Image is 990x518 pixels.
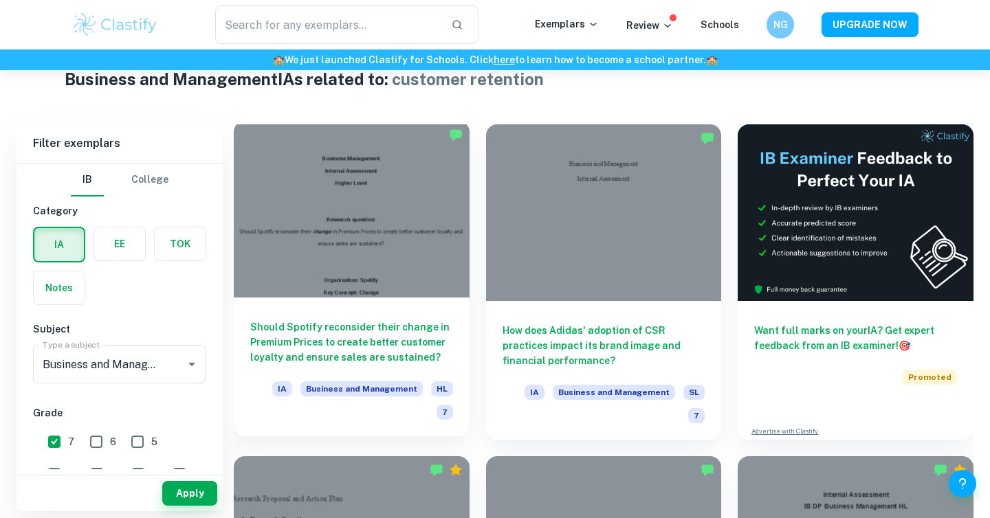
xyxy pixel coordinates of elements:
[553,385,675,400] span: Business and Management
[431,381,453,396] span: HL
[71,164,168,196] div: Filter type choice
[182,354,201,374] button: Open
[701,131,714,145] img: Marked
[193,466,197,482] span: 1
[449,128,463,142] img: Marked
[155,227,206,260] button: TOK
[953,463,967,477] div: Premium
[234,124,470,440] a: Should Spotify reconsider their change in Premium Prices to create better customer loyalty and en...
[16,124,223,163] h6: Filter exemplars
[751,427,818,436] a: Advertise with Clastify
[688,408,705,423] span: 7
[683,385,705,400] span: SL
[215,5,440,44] input: Search for any exemplars...
[535,16,599,32] p: Exemplars
[65,67,926,91] h1: Business and Management IAs related to:
[34,228,84,261] button: IA
[949,470,976,497] button: Help and Feedback
[131,164,168,196] button: College
[3,52,987,67] h6: We just launched Clastify for Schools. Click to learn how to become a school partner.
[34,271,85,304] button: Notes
[94,227,145,260] button: EE
[738,124,973,440] a: Want full marks on yourIA? Get expert feedback from an IB examiner!PromotedAdvertise with Clastify
[68,434,74,449] span: 7
[68,466,75,482] span: 4
[903,370,957,385] span: Promoted
[767,11,794,38] button: NG
[738,124,973,301] img: Thumbnail
[33,322,206,337] h6: Subject
[449,463,463,477] div: Premium
[33,203,206,218] h6: Category
[706,54,718,65] span: 🏫
[701,19,739,30] a: Schools
[250,319,453,365] h6: Should Spotify reconsider their change in Premium Prices to create better customer loyalty and en...
[273,54,285,65] span: 🏫
[272,381,292,396] span: IA
[151,434,157,449] span: 5
[43,339,100,350] label: Type a subject
[773,17,789,32] h6: NG
[110,434,116,449] span: 6
[525,385,544,400] span: IA
[503,323,705,368] h6: How does Adidas' adoption of CSR practices impact its brand image and financial performance?
[899,340,910,351] span: 🎯
[754,323,957,353] h6: Want full marks on your IA ? Get expert feedback from an IB examiner!
[392,69,544,89] span: customer retention
[111,466,117,482] span: 3
[430,463,443,477] img: Marked
[486,124,722,440] a: How does Adidas' adoption of CSR practices impact its brand image and financial performance?IABus...
[437,405,453,420] span: 7
[626,18,673,33] p: Review
[494,54,515,65] a: here
[71,11,159,38] img: Clastify logo
[162,481,217,506] button: Apply
[300,381,423,396] span: Business and Management
[71,164,104,196] button: IB
[152,466,157,482] span: 2
[934,463,947,477] img: Marked
[701,463,714,477] img: Marked
[33,405,206,420] h6: Grade
[822,12,918,37] button: UPGRADE NOW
